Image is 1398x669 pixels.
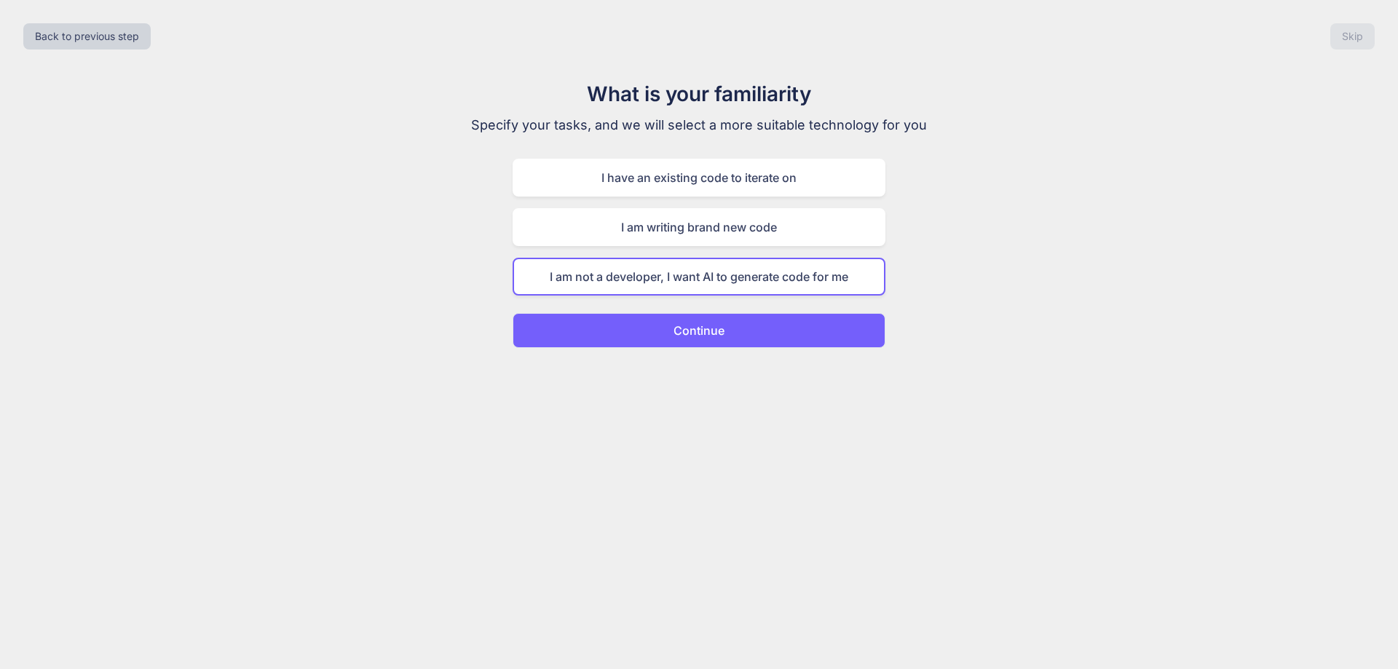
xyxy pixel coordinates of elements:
[513,208,885,246] div: I am writing brand new code
[454,79,944,109] h1: What is your familiarity
[454,115,944,135] p: Specify your tasks, and we will select a more suitable technology for you
[1330,23,1375,50] button: Skip
[513,258,885,296] div: I am not a developer, I want AI to generate code for me
[513,159,885,197] div: I have an existing code to iterate on
[513,313,885,348] button: Continue
[23,23,151,50] button: Back to previous step
[674,322,724,339] p: Continue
